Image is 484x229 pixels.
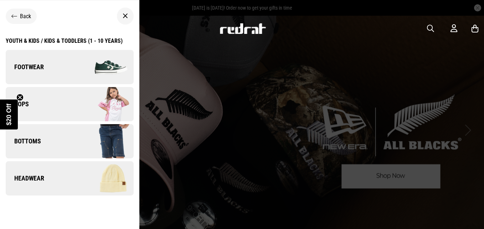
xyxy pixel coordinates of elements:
img: Redrat logo [219,23,266,34]
a: Youth & Kids / Kids & Toddlers (1 - 10 years) [6,37,123,50]
span: $20 Off [5,103,12,125]
span: Bottoms [6,137,41,146]
img: Bottoms [69,123,133,159]
button: Close teaser [16,94,24,101]
span: Footwear [6,63,44,71]
a: Bottoms Bottoms [6,124,134,158]
a: Tops Tops [6,87,134,121]
div: Youth & Kids / Kids & Toddlers (1 - 10 years) [6,37,123,44]
span: Back [20,13,31,20]
img: Footwear [69,49,133,85]
a: Footwear Footwear [6,50,134,84]
a: Headwear Headwear [6,161,134,195]
img: Headwear [69,161,133,196]
button: Open LiveChat chat widget [6,3,27,24]
img: Tops [69,86,133,122]
span: Headwear [6,174,44,183]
